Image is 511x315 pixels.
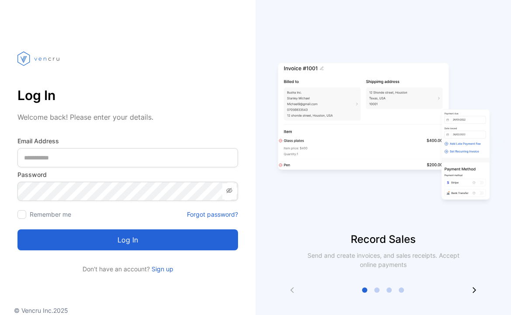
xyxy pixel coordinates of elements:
[17,264,238,273] p: Don't have an account?
[17,35,61,82] img: vencru logo
[17,85,238,106] p: Log In
[30,211,71,218] label: Remember me
[17,112,238,122] p: Welcome back! Please enter your details.
[274,35,493,232] img: slider image
[255,232,511,247] p: Record Sales
[17,170,238,179] label: Password
[187,210,238,219] a: Forgot password?
[17,136,238,145] label: Email Address
[17,229,238,250] button: Log in
[150,265,173,273] a: Sign up
[300,251,467,269] p: Send and create invoices, and sales receipts. Accept online payments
